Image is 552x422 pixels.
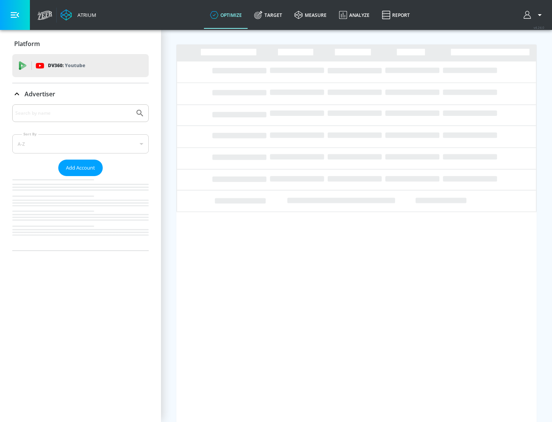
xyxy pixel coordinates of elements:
div: Advertiser [12,83,149,105]
nav: list of Advertiser [12,176,149,251]
a: optimize [204,1,248,29]
a: measure [288,1,333,29]
div: Atrium [74,12,96,18]
a: Target [248,1,288,29]
label: Sort By [22,132,38,137]
input: Search by name [15,108,131,118]
a: Atrium [61,9,96,21]
a: Report [376,1,416,29]
p: Youtube [65,61,85,69]
p: Platform [14,40,40,48]
div: Platform [12,33,149,54]
a: Analyze [333,1,376,29]
div: A-Z [12,134,149,153]
button: Add Account [58,160,103,176]
p: Advertiser [25,90,55,98]
span: v 4.24.0 [534,25,544,30]
p: DV360: [48,61,85,70]
span: Add Account [66,163,95,172]
div: DV360: Youtube [12,54,149,77]
div: Advertiser [12,104,149,251]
